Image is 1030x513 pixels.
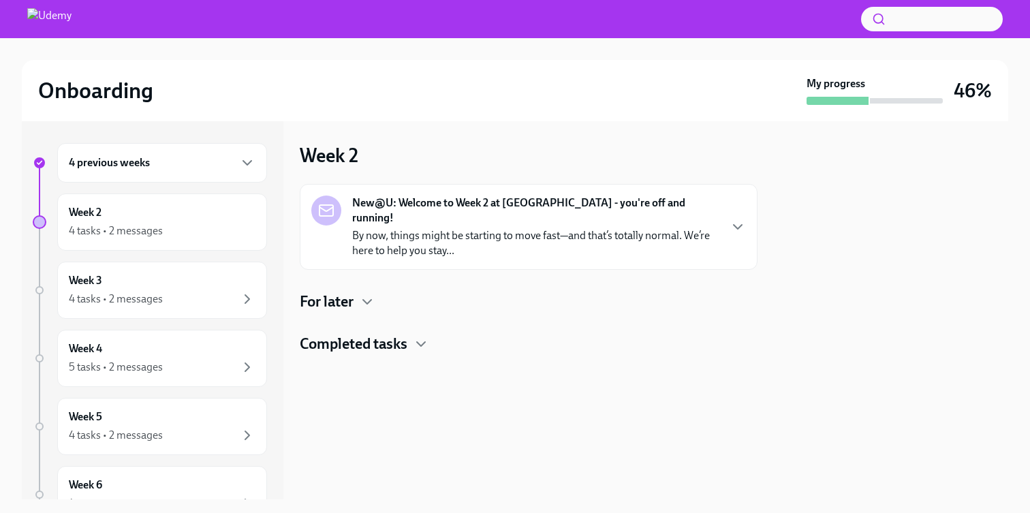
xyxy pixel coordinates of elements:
[300,292,354,312] h4: For later
[300,292,758,312] div: For later
[69,409,102,424] h6: Week 5
[954,78,992,103] h3: 46%
[33,330,267,387] a: Week 45 tasks • 2 messages
[69,496,117,511] div: 1 message
[69,273,102,288] h6: Week 3
[33,398,267,455] a: Week 54 tasks • 2 messages
[33,262,267,319] a: Week 34 tasks • 2 messages
[300,334,758,354] div: Completed tasks
[69,205,102,220] h6: Week 2
[69,292,163,307] div: 4 tasks • 2 messages
[300,143,358,168] h3: Week 2
[352,196,719,226] strong: New@U: Welcome to Week 2 at [GEOGRAPHIC_DATA] - you're off and running!
[69,155,150,170] h6: 4 previous weeks
[69,478,102,493] h6: Week 6
[69,223,163,238] div: 4 tasks • 2 messages
[300,334,407,354] h4: Completed tasks
[69,428,163,443] div: 4 tasks • 2 messages
[27,8,72,30] img: Udemy
[807,76,865,91] strong: My progress
[57,143,267,183] div: 4 previous weeks
[352,228,719,258] p: By now, things might be starting to move fast—and that’s totally normal. We’re here to help you s...
[33,193,267,251] a: Week 24 tasks • 2 messages
[38,77,153,104] h2: Onboarding
[69,360,163,375] div: 5 tasks • 2 messages
[69,341,102,356] h6: Week 4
